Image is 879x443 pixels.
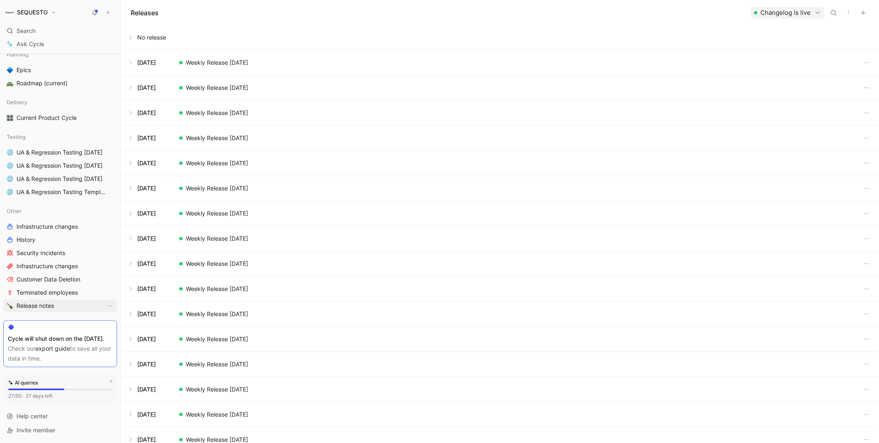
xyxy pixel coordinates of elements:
span: Invite member [16,427,55,434]
span: Delivery [7,98,27,106]
button: 🌐 [5,187,15,197]
span: Ask Cycle [16,39,44,49]
div: Check our to save all your data in time. [8,344,113,363]
span: UA & Regression Testing Template [16,188,106,196]
div: Other [3,205,117,217]
div: Search [3,25,117,37]
span: Terminated employees [16,288,78,297]
a: 🔷Epics [3,64,117,76]
a: 🌐UA & Regression Testing [DATE] [3,173,117,185]
div: Delivery🎛️Current Product Cycle [3,96,117,124]
span: UA & Regression Testing [DATE] [16,162,103,170]
span: Current Product Cycle [16,114,77,122]
span: Customer Data Deletion [16,275,80,284]
span: History [16,236,35,244]
img: 🌐 [7,162,13,169]
img: SEQUESTO [5,8,14,16]
div: OtherInfrastructure changesHistorySecurity IncidentsInfrastructure changesCustomer Data DeletionT... [3,205,117,312]
a: 🌐UA & Regression Testing [DATE] [3,146,117,159]
img: 🎛️ [7,115,13,121]
div: AI queries [8,379,38,387]
div: Testing [3,131,117,143]
div: Invite member [3,424,117,436]
a: Terminated employees [3,286,117,299]
a: Infrastructure changes [3,220,117,233]
img: 🌐 [7,189,13,195]
a: 🎛️Current Product Cycle [3,112,117,124]
span: UA & Regression Testing [DATE] [16,175,103,183]
img: 🌐 [7,176,13,182]
div: 27/50 · 27 days left [8,392,52,400]
h1: Releases [131,8,159,18]
button: Changelog is live [751,7,825,19]
button: 🍾 [5,301,15,311]
span: Other [7,207,21,215]
button: SEQUESTOSEQUESTO [3,7,59,18]
img: 🍾 [7,302,13,309]
span: Infrastructure changes [16,223,78,231]
a: export guide [35,345,70,352]
span: Help center [16,413,48,420]
button: 🌐 [5,161,15,171]
button: 🌐 [5,148,15,157]
a: Infrastructure changes [3,260,117,272]
img: 🔷 [7,67,13,73]
span: Planning [7,50,28,59]
a: Security Incidents [3,247,117,259]
span: Security Incidents [16,249,65,257]
img: 🌐 [7,149,13,156]
button: 🌐 [5,174,15,184]
button: 🎛️ [5,113,15,123]
a: 🌐UA & Regression Testing Template [3,186,117,198]
span: Epics [16,66,31,74]
div: Help center [3,410,117,422]
span: UA & Regression Testing [DATE] [16,148,103,157]
div: Planning🔷Epics🛣️Roadmap (current) [3,48,117,89]
button: 🔷 [5,65,15,75]
img: 🛣️ [7,80,13,87]
div: Delivery [3,96,117,108]
h1: SEQUESTO [17,9,48,16]
a: Ask Cycle [3,38,117,50]
button: View actions [105,302,114,310]
span: Search [16,26,35,36]
span: Infrastructure changes [16,262,78,270]
a: Customer Data Deletion [3,273,117,286]
div: Planning [3,48,117,61]
a: 🍾Release notesView actions [3,300,117,312]
div: Testing🌐UA & Regression Testing [DATE]🌐UA & Regression Testing [DATE]🌐UA & Regression Testing [DA... [3,131,117,198]
span: Roadmap (current) [16,79,68,87]
a: 🌐UA & Regression Testing [DATE] [3,159,117,172]
a: History [3,234,117,246]
span: Release notes [16,302,54,310]
span: Testing [7,133,26,141]
a: 🛣️Roadmap (current) [3,77,117,89]
div: Cycle will shut down on the [DATE]. [8,334,113,344]
button: 🛣️ [5,78,15,88]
